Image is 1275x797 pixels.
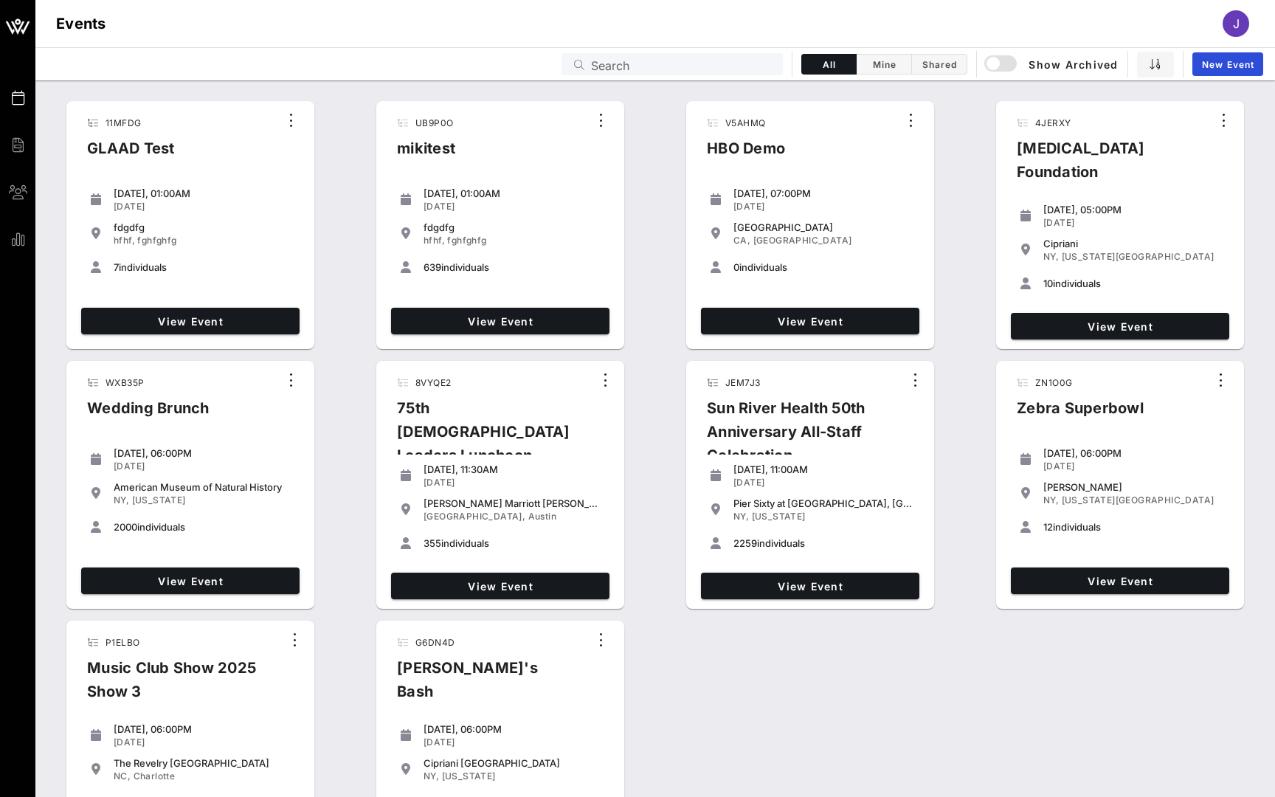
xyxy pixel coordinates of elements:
span: Austin [528,511,556,522]
div: individuals [733,537,913,549]
span: 2259 [733,537,757,549]
div: [DATE], 11:30AM [424,463,604,475]
span: View Event [87,575,294,587]
span: [US_STATE][GEOGRAPHIC_DATA] [1062,251,1214,262]
span: [US_STATE] [132,494,186,506]
div: individuals [424,261,604,273]
span: WXB35P [106,377,144,388]
div: Cipriani [GEOGRAPHIC_DATA] [424,757,604,769]
div: [DATE] [424,736,604,748]
div: [DATE] [114,460,294,472]
div: HBO Demo [695,137,797,172]
a: New Event [1192,52,1263,76]
div: [DATE] [733,201,913,213]
button: All [801,54,857,75]
h1: Events [56,12,106,35]
span: hfhf, [424,235,445,246]
a: View Event [81,308,300,334]
span: 7 [114,261,119,273]
div: fdgdfg [424,221,604,233]
div: J [1223,10,1249,37]
div: Cipriani [1043,238,1223,249]
span: NY, [733,511,749,522]
a: View Event [1011,313,1229,339]
div: [DATE] [733,477,913,489]
span: CA, [733,235,750,246]
span: Charlotte [134,770,176,782]
span: New Event [1201,59,1254,70]
div: [DATE], 01:00AM [424,187,604,199]
span: 11MFDG [106,117,141,128]
div: [DATE], 06:00PM [1043,447,1223,459]
div: [DATE], 06:00PM [424,723,604,735]
div: [DATE] [424,201,604,213]
a: View Event [81,567,300,594]
span: Shared [921,59,958,70]
div: individuals [114,261,294,273]
a: View Event [701,308,919,334]
div: Sun River Health 50th Anniversary All-Staff Celebration [695,396,903,479]
div: [PERSON_NAME]'s Bash [385,656,589,715]
div: [DATE], 06:00PM [114,447,294,459]
span: 2000 [114,521,137,533]
span: 4JERXY [1035,117,1071,128]
span: NC, [114,770,131,782]
span: ZN1O0G [1035,377,1072,388]
span: P1ELBO [106,637,139,648]
span: NY, [424,770,439,782]
div: [DATE], 05:00PM [1043,204,1223,215]
div: individuals [114,521,294,533]
span: NY, [1043,494,1059,506]
span: V5AHMQ [725,117,765,128]
span: NY, [114,494,129,506]
span: [US_STATE][GEOGRAPHIC_DATA] [1062,494,1214,506]
div: Pier Sixty at [GEOGRAPHIC_DATA], [GEOGRAPHIC_DATA] in [GEOGRAPHIC_DATA] [733,497,913,509]
span: 0 [733,261,739,273]
div: [PERSON_NAME] Marriott [PERSON_NAME] [424,497,604,509]
div: [MEDICAL_DATA] Foundation [1005,137,1212,196]
a: View Event [1011,567,1229,594]
span: View Event [707,315,913,328]
div: [DATE] [424,477,604,489]
span: Show Archived [987,55,1119,73]
div: GLAAD Test [75,137,187,172]
div: individuals [1043,521,1223,533]
span: NY, [1043,251,1059,262]
div: fdgdfg [114,221,294,233]
span: View Event [397,315,604,328]
div: 75th [DEMOGRAPHIC_DATA] Leaders Luncheon Series [385,396,593,503]
span: 355 [424,537,441,549]
div: [DATE], 01:00AM [114,187,294,199]
span: 639 [424,261,441,273]
span: View Event [397,580,604,593]
button: Shared [912,54,967,75]
span: fghfghfg [447,235,486,246]
span: View Event [1017,320,1223,333]
div: [DATE] [1043,217,1223,229]
div: [DATE], 07:00PM [733,187,913,199]
span: 12 [1043,521,1053,533]
a: View Event [391,308,609,334]
span: UB9P0O [415,117,453,128]
div: [GEOGRAPHIC_DATA] [733,221,913,233]
div: Zebra Superbowl [1005,396,1155,432]
span: 10 [1043,277,1053,289]
span: [US_STATE] [752,511,806,522]
div: [PERSON_NAME] [1043,481,1223,493]
div: individuals [733,261,913,273]
button: Mine [857,54,912,75]
div: The Revelry [GEOGRAPHIC_DATA] [114,757,294,769]
div: American Museum of Natural History [114,481,294,493]
div: Music Club Show 2025 Show 3 [75,656,283,715]
span: [GEOGRAPHIC_DATA] [753,235,852,246]
button: Show Archived [986,51,1119,77]
span: hfhf, [114,235,135,246]
span: 8VYQE2 [415,377,451,388]
div: [DATE] [1043,460,1223,472]
div: [DATE], 06:00PM [114,723,294,735]
span: fghfghfg [137,235,176,246]
div: mikitest [385,137,467,172]
div: [DATE] [114,201,294,213]
a: View Event [391,573,609,599]
div: individuals [1043,277,1223,289]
